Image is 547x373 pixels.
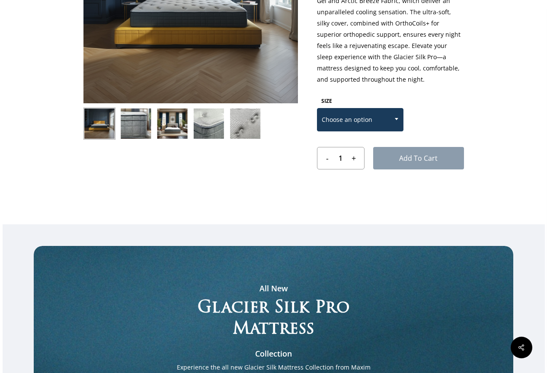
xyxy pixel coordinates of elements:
span: Glacier [198,298,269,319]
input: Product quantity [332,147,349,169]
span: Choose an option [317,108,403,131]
h4: Collection [175,344,371,358]
span: New [271,284,288,293]
h2: Glacier Silk Pro Mattress [175,298,371,341]
span: Silk [274,298,310,319]
span: Collection [255,349,292,359]
input: + [349,147,364,169]
input: - [317,147,333,169]
label: SIZE [321,97,332,105]
span: Mattress [233,319,314,340]
button: Add to cart [373,147,464,169]
span: Pro [315,298,350,319]
h4: All New [175,280,371,293]
span: Choose an option [317,111,403,129]
span: All [259,284,269,293]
